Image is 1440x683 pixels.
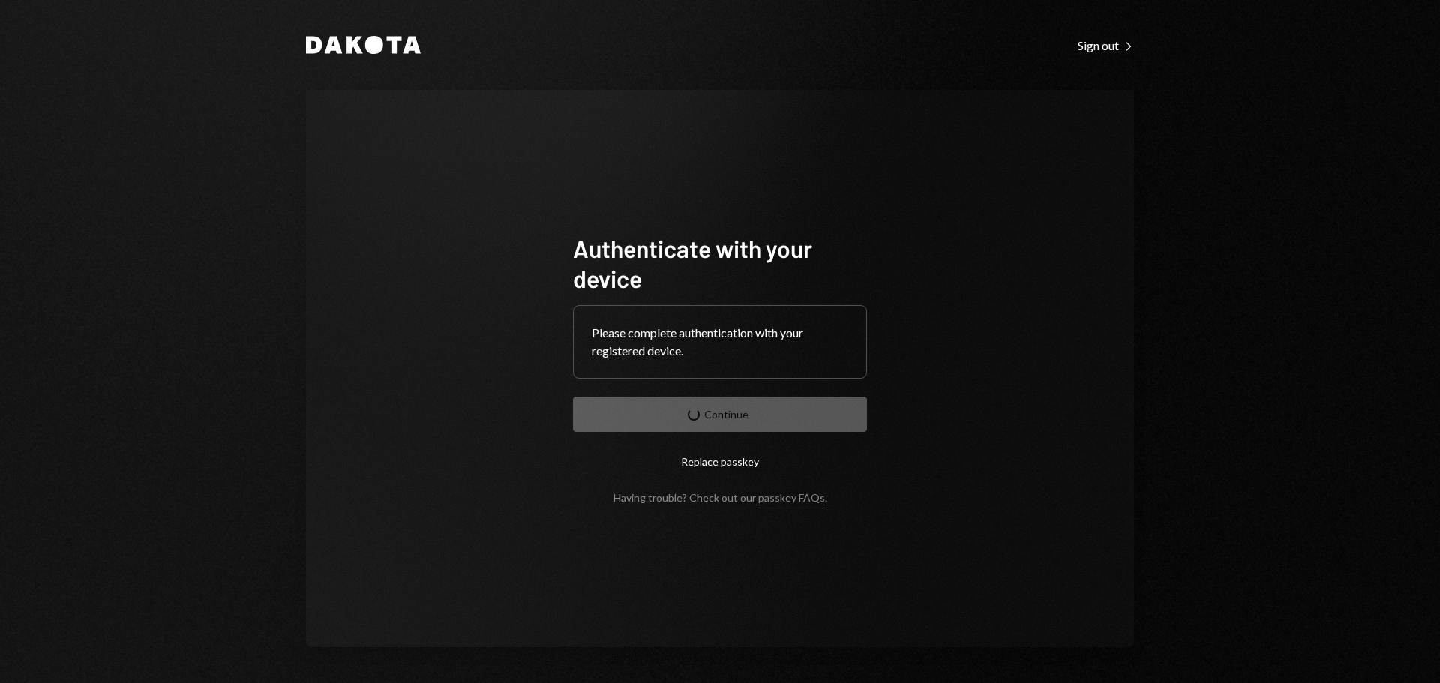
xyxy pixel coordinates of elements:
[1078,37,1134,53] a: Sign out
[573,233,867,293] h1: Authenticate with your device
[613,491,827,504] div: Having trouble? Check out our .
[592,324,848,360] div: Please complete authentication with your registered device.
[1078,38,1134,53] div: Sign out
[573,444,867,479] button: Replace passkey
[758,491,825,505] a: passkey FAQs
